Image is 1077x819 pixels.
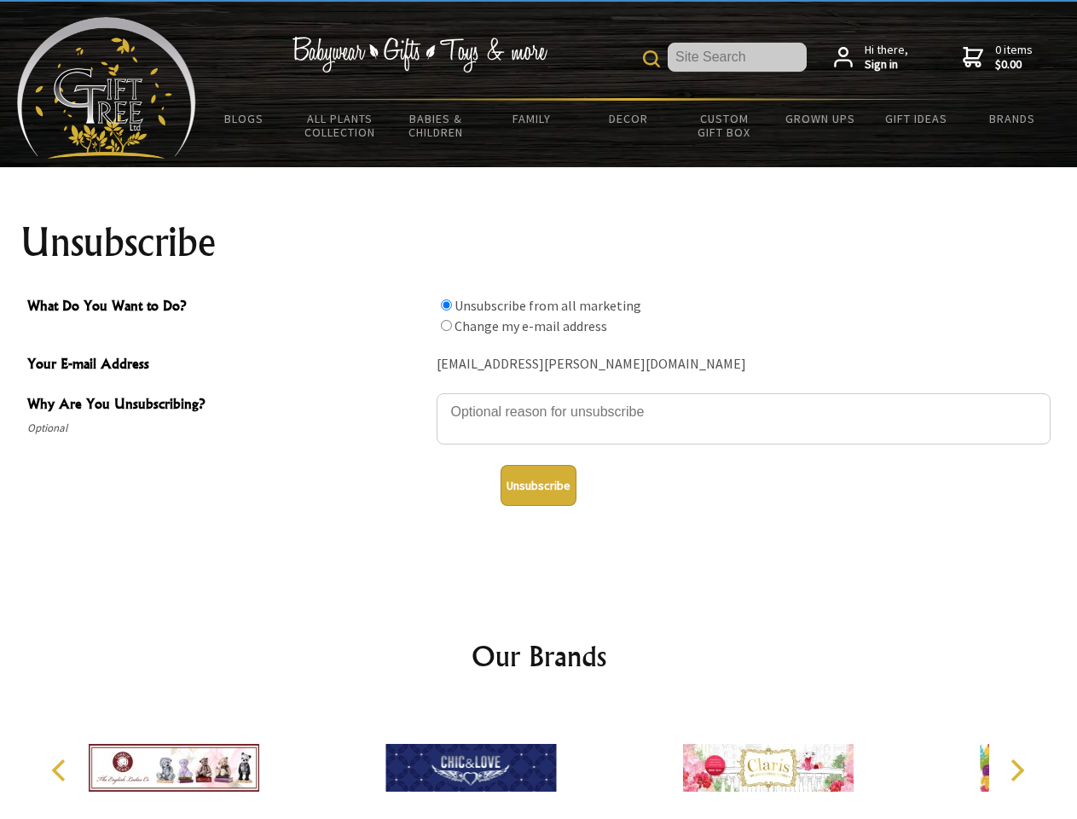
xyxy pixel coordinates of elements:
a: Decor [580,101,676,136]
input: What Do You Want to Do? [441,299,452,311]
strong: Sign in [865,57,908,73]
a: Grown Ups [772,101,868,136]
span: What Do You Want to Do? [27,295,428,320]
textarea: Why Are You Unsubscribing? [437,393,1051,444]
a: Family [484,101,581,136]
a: Hi there,Sign in [834,43,908,73]
input: What Do You Want to Do? [441,320,452,331]
a: BLOGS [196,101,292,136]
img: Babywear - Gifts - Toys & more [292,37,547,73]
label: Unsubscribe from all marketing [455,297,641,314]
span: Hi there, [865,43,908,73]
h1: Unsubscribe [20,222,1057,263]
button: Unsubscribe [501,465,576,506]
span: 0 items [995,42,1033,73]
button: Next [998,752,1035,789]
span: Your E-mail Address [27,353,428,378]
span: Optional [27,418,428,439]
span: Why Are You Unsubscribing? [27,393,428,418]
h2: Our Brands [34,636,1044,677]
a: Babies & Children [388,101,484,150]
a: Brands [964,101,1061,136]
label: Change my e-mail address [455,317,607,334]
img: product search [643,50,660,67]
button: Previous [43,752,80,789]
a: Custom Gift Box [676,101,773,150]
div: [EMAIL_ADDRESS][PERSON_NAME][DOMAIN_NAME] [437,351,1051,378]
a: 0 items$0.00 [963,43,1033,73]
a: All Plants Collection [292,101,389,150]
a: Gift Ideas [868,101,964,136]
img: Babyware - Gifts - Toys and more... [17,17,196,159]
strong: $0.00 [995,57,1033,73]
input: Site Search [668,43,807,72]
